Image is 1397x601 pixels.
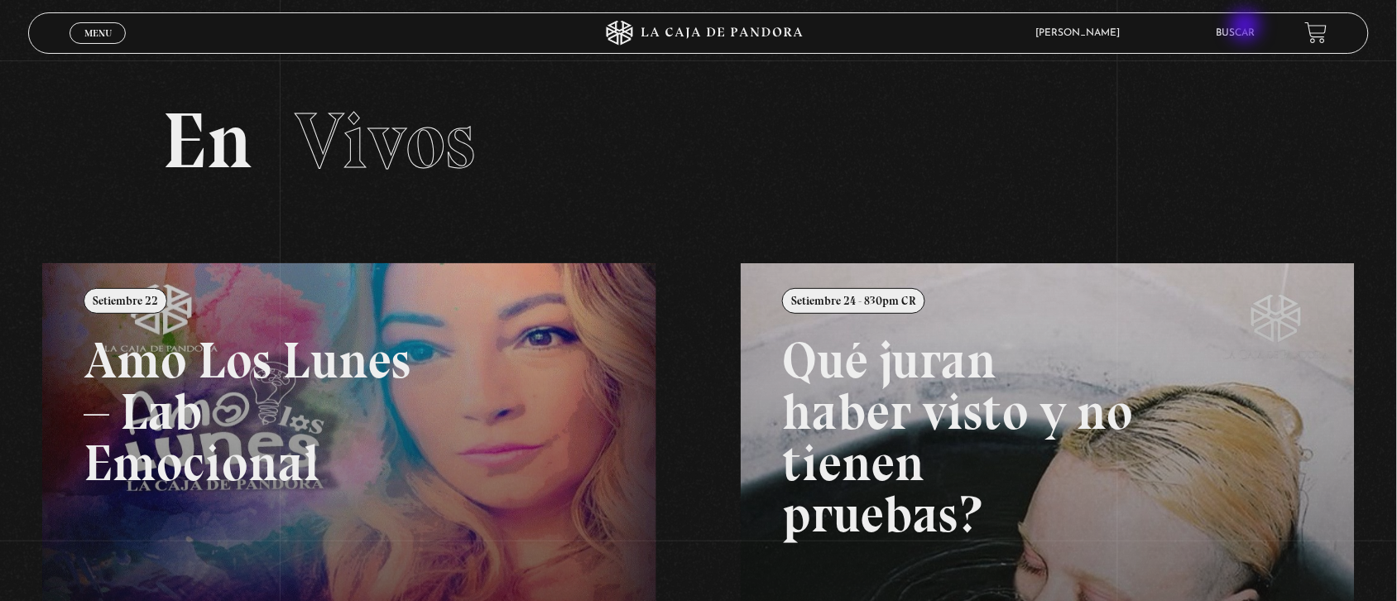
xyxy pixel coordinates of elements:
[84,28,112,38] span: Menu
[1217,28,1255,38] a: Buscar
[1305,22,1327,44] a: View your shopping cart
[162,102,1235,180] h2: En
[79,41,118,53] span: Cerrar
[295,94,475,188] span: Vivos
[1028,28,1137,38] span: [PERSON_NAME]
